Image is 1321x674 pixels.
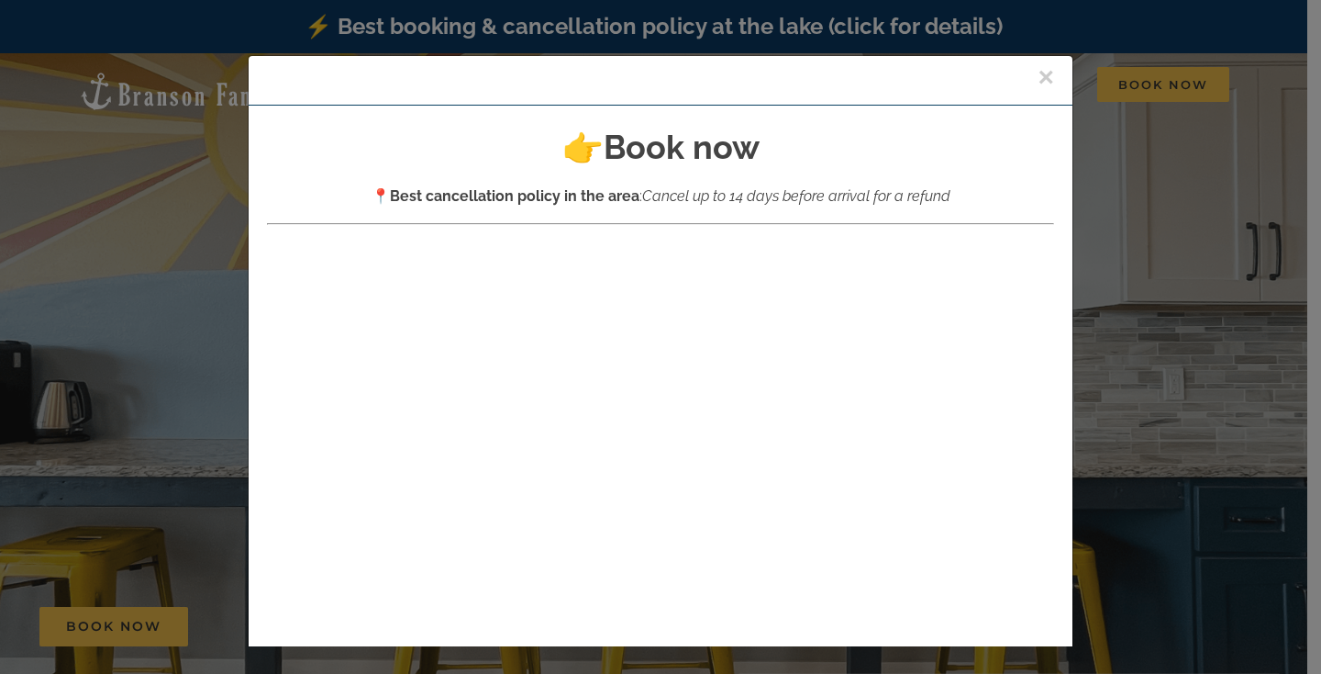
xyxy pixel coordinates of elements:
button: Close [1038,63,1054,91]
em: Cancel up to 14 days before arrival for a refund [642,187,950,205]
p: 📍 : [267,185,1054,208]
strong: Best cancellation policy in the area [390,187,639,205]
strong: Book now [604,128,760,166]
h2: 👉 [267,124,1054,170]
